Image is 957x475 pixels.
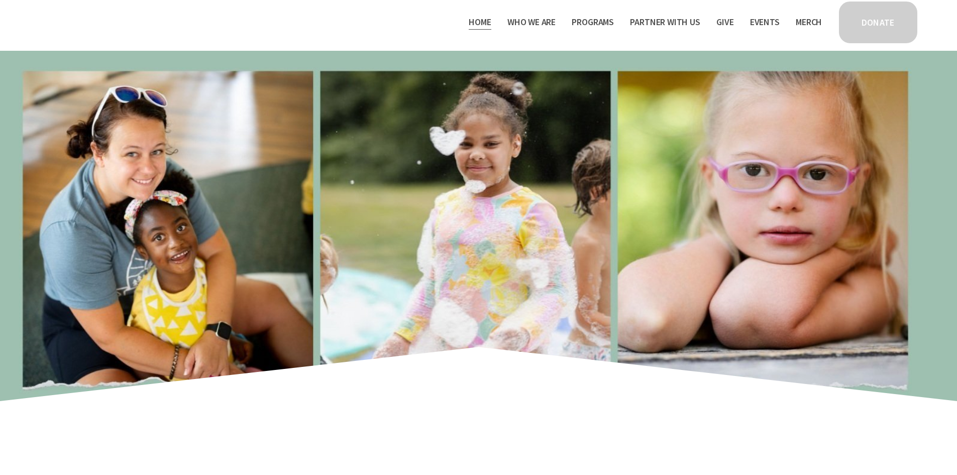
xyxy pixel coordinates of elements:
[750,14,780,30] a: Events
[469,14,491,30] a: Home
[630,14,700,30] a: folder dropdown
[796,14,822,30] a: Merch
[572,15,614,30] span: Programs
[572,14,614,30] a: folder dropdown
[507,15,556,30] span: Who We Are
[716,14,733,30] a: Give
[507,14,556,30] a: folder dropdown
[630,15,700,30] span: Partner With Us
